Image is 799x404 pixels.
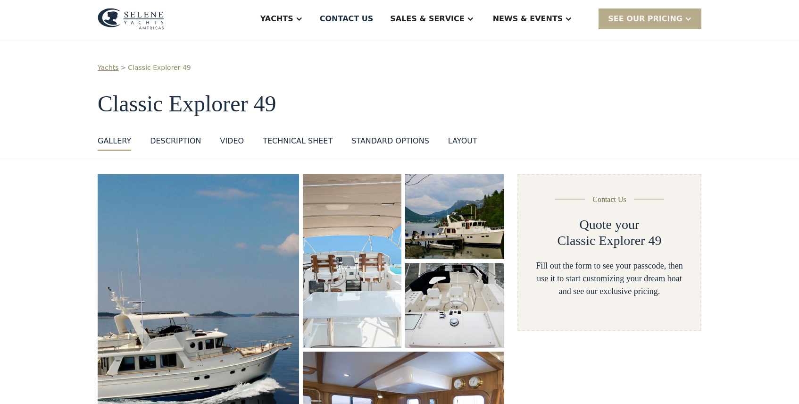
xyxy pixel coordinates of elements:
h2: Classic Explorer 49 [558,233,662,249]
a: open lightbox [303,174,401,348]
div: News & EVENTS [493,13,563,25]
div: > [121,63,126,73]
div: Contact US [320,13,374,25]
div: Contact Us [592,194,626,205]
div: Fill out the form to see your passcode, then use it to start customizing your dream boat and see ... [533,260,685,298]
a: DESCRIPTION [150,135,201,151]
a: open lightbox [405,263,504,348]
form: Yacht Detail Page form [517,174,701,331]
div: Yachts [260,13,293,25]
div: layout [448,135,477,147]
a: Classic Explorer 49 [128,63,191,73]
div: GALLERY [98,135,131,147]
img: 50 foot motor yacht [405,174,504,259]
div: SEE Our Pricing [608,13,682,25]
a: layout [448,135,477,151]
h2: Quote your [580,217,640,233]
a: GALLERY [98,135,131,151]
div: VIDEO [220,135,244,147]
div: Sales & Service [390,13,464,25]
a: standard options [351,135,429,151]
a: Yachts [98,63,119,73]
div: DESCRIPTION [150,135,201,147]
div: standard options [351,135,429,147]
a: Technical sheet [263,135,333,151]
div: Technical sheet [263,135,333,147]
img: 50 foot motor yacht [405,263,504,348]
div: SEE Our Pricing [599,8,701,29]
a: open lightbox [405,174,504,259]
a: VIDEO [220,135,244,151]
h1: Classic Explorer 49 [98,92,701,117]
img: logo [98,8,164,30]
